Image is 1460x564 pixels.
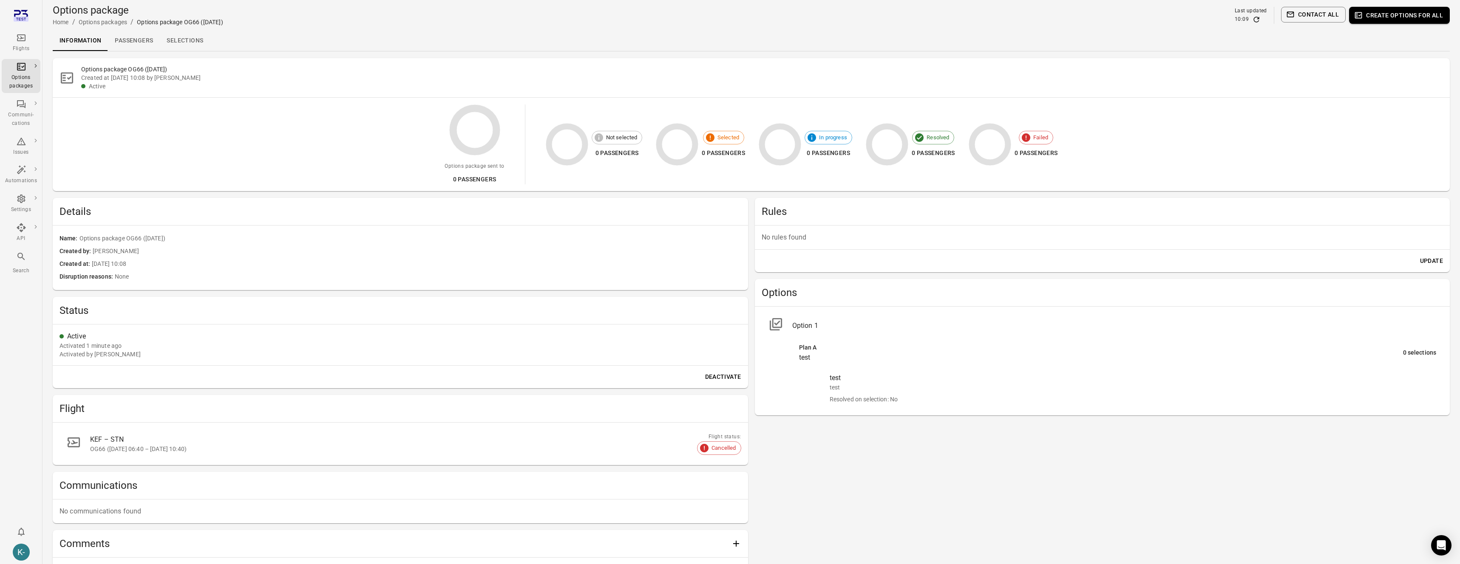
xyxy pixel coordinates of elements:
[79,234,741,243] span: Options package OG66 ([DATE])
[53,19,69,25] a: Home
[2,30,40,56] a: Flights
[1252,15,1261,24] button: Refresh data
[707,444,740,452] span: Cancelled
[60,304,741,317] h2: Status
[2,220,40,245] a: API
[1029,133,1053,142] span: Failed
[60,272,115,282] span: Disruption reasons
[1403,348,1436,358] div: 0 selections
[115,272,741,282] span: None
[728,535,745,552] button: Add comment
[5,234,37,243] div: API
[799,343,1403,352] div: Plan A
[697,433,741,441] div: Flight status:
[53,31,108,51] a: Information
[2,249,40,277] button: Search
[2,96,40,130] a: Communi-cations
[5,206,37,214] div: Settings
[81,73,1443,82] div: Created at [DATE] 10:08 by [PERSON_NAME]
[160,31,210,51] a: Selections
[601,133,642,142] span: Not selected
[67,331,741,341] div: Active
[53,3,223,17] h1: Options package
[445,162,504,171] div: Options package sent to
[108,31,160,51] a: Passengers
[799,352,1403,363] div: test
[13,544,30,561] div: K-
[1235,15,1249,24] div: 10:09
[90,445,721,453] div: OG66 ([DATE] 06:40 – [DATE] 10:40)
[5,177,37,185] div: Automations
[5,73,37,90] div: Options packages
[60,341,122,350] div: 16 Sep 2025 10:08
[2,191,40,217] a: Settings
[53,31,1450,51] div: Local navigation
[60,506,741,516] p: No communications found
[79,19,127,25] a: Options packages
[5,45,37,53] div: Flights
[137,18,223,26] div: Options package OG66 ([DATE])
[762,205,1443,218] h2: Rules
[60,350,141,358] div: Activated by [PERSON_NAME]
[92,259,741,269] span: [DATE] 10:08
[1015,148,1058,158] div: 0 passengers
[130,17,133,27] li: /
[1281,7,1346,23] button: Contact all
[9,540,33,564] button: Kristinn - avilabs
[805,148,852,158] div: 0 passengers
[830,373,1437,383] div: test
[1349,7,1450,24] button: Create options for all
[53,17,223,27] nav: Breadcrumbs
[1431,535,1451,556] div: Open Intercom Messenger
[5,148,37,157] div: Issues
[2,162,40,188] a: Automations
[89,82,1443,90] div: Active
[762,286,1443,299] h2: Options
[762,232,1443,243] p: No rules found
[702,148,745,158] div: 0 passengers
[1235,7,1267,15] div: Last updated
[830,383,1437,392] div: test
[830,395,1437,403] div: Resolved on selection: No
[72,17,75,27] li: /
[814,133,852,142] span: In progress
[792,321,1437,331] div: Option 1
[702,369,745,385] button: Deactivate
[13,523,30,540] button: Notifications
[912,148,955,158] div: 0 passengers
[922,133,954,142] span: Resolved
[60,205,741,218] h2: Details
[60,429,741,458] a: KEF – STNOG66 ([DATE] 06:40 – [DATE] 10:40)
[445,174,504,185] div: 0 passengers
[93,247,741,256] span: [PERSON_NAME]
[60,247,93,256] span: Created by
[2,134,40,159] a: Issues
[60,479,741,492] h2: Communications
[5,111,37,128] div: Communi-cations
[2,59,40,93] a: Options packages
[592,148,643,158] div: 0 passengers
[60,259,92,269] span: Created at
[5,267,37,275] div: Search
[81,65,1443,73] h2: Options package OG66 ([DATE])
[90,434,721,445] div: KEF – STN
[60,537,728,550] h2: Comments
[60,234,79,243] span: Name
[713,133,744,142] span: Selected
[1417,253,1446,269] button: Update
[60,402,741,415] h2: Flight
